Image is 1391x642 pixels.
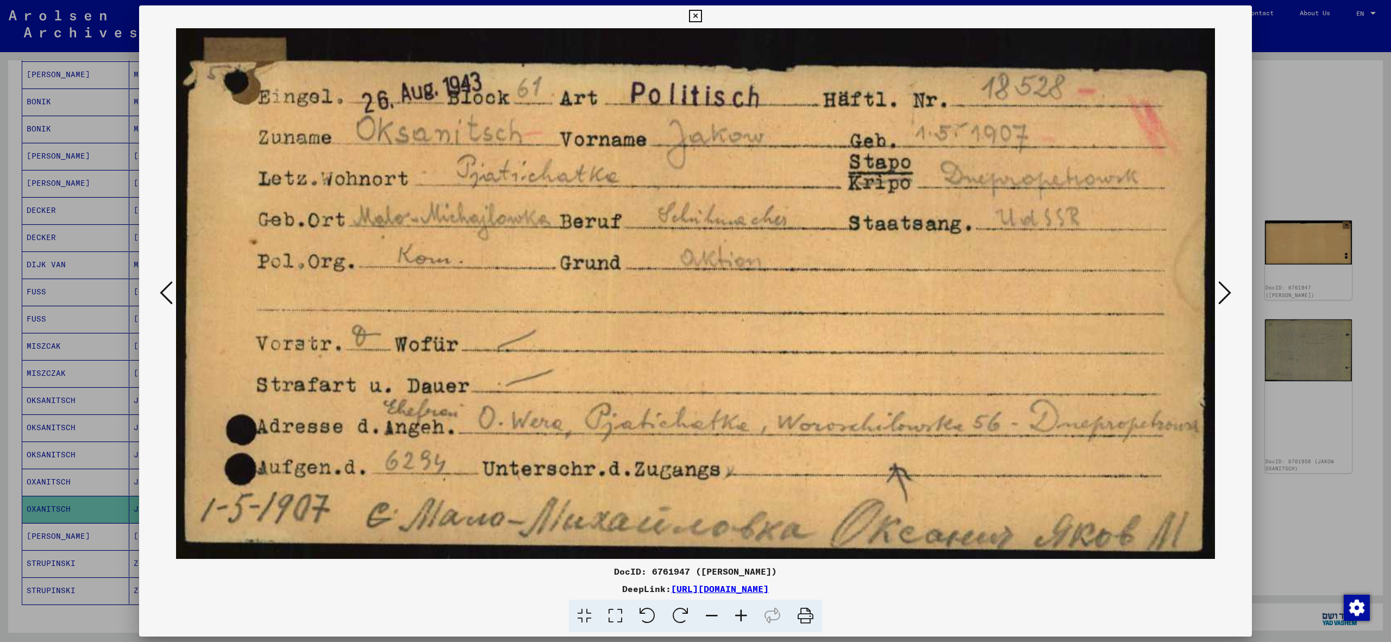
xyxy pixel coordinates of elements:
div: DeepLink: [139,582,1252,595]
img: Change consent [1344,595,1370,621]
a: [URL][DOMAIN_NAME] [671,583,769,594]
div: Change consent [1343,594,1369,620]
img: 001.jpg [176,27,1215,561]
div: DocID: 6761947 ([PERSON_NAME]) [139,565,1252,578]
